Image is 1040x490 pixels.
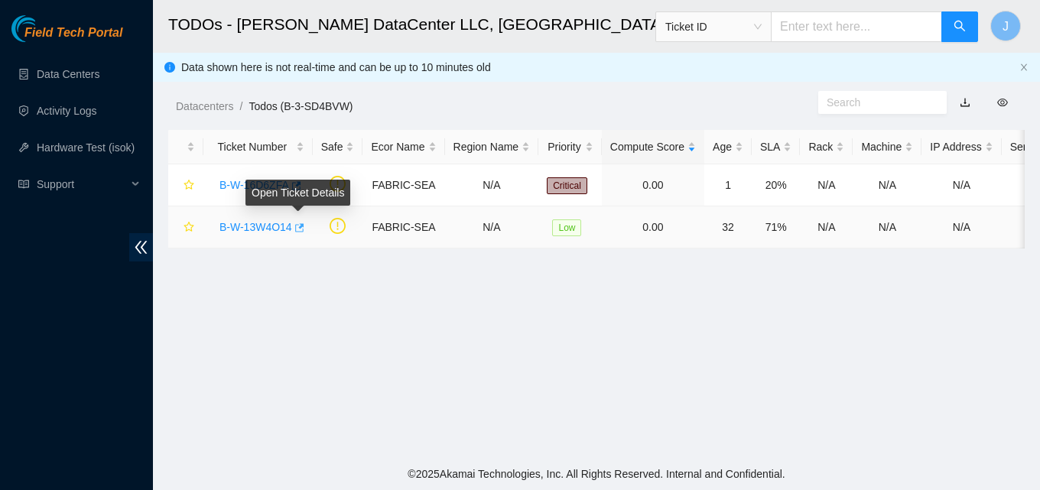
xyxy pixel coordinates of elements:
[827,94,926,111] input: Search
[853,206,921,248] td: N/A
[704,164,752,206] td: 1
[752,164,800,206] td: 20%
[11,28,122,47] a: Akamai TechnologiesField Tech Portal
[37,105,97,117] a: Activity Logs
[665,15,762,38] span: Ticket ID
[153,458,1040,490] footer: © 2025 Akamai Technologies, Inc. All Rights Reserved. Internal and Confidential.
[239,100,242,112] span: /
[249,100,353,112] a: Todos (B-3-SD4BVW)
[177,215,195,239] button: star
[245,180,350,206] div: Open Ticket Details
[752,206,800,248] td: 71%
[960,96,970,109] a: download
[990,11,1021,41] button: J
[184,222,194,234] span: star
[771,11,942,42] input: Enter text here...
[184,180,194,192] span: star
[1019,63,1029,72] span: close
[219,221,292,233] a: B-W-13W4O14
[704,206,752,248] td: 32
[602,164,704,206] td: 0.00
[129,233,153,261] span: double-left
[18,179,29,190] span: read
[330,218,346,234] span: exclamation-circle
[800,206,853,248] td: N/A
[37,141,135,154] a: Hardware Test (isok)
[921,206,1001,248] td: N/A
[11,15,77,42] img: Akamai Technologies
[800,164,853,206] td: N/A
[547,177,587,194] span: Critical
[445,206,539,248] td: N/A
[1019,63,1029,73] button: close
[362,206,444,248] td: FABRIC-SEA
[1003,17,1009,36] span: J
[219,179,289,191] a: B-W-16D6ZFA
[177,173,195,197] button: star
[853,164,921,206] td: N/A
[552,219,581,236] span: Low
[37,68,99,80] a: Data Centers
[37,169,127,200] span: Support
[954,20,966,34] span: search
[362,164,444,206] td: FABRIC-SEA
[997,97,1008,108] span: eye
[602,206,704,248] td: 0.00
[24,26,122,41] span: Field Tech Portal
[921,164,1001,206] td: N/A
[948,90,982,115] button: download
[176,100,233,112] a: Datacenters
[941,11,978,42] button: search
[330,176,346,192] span: exclamation-circle
[445,164,539,206] td: N/A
